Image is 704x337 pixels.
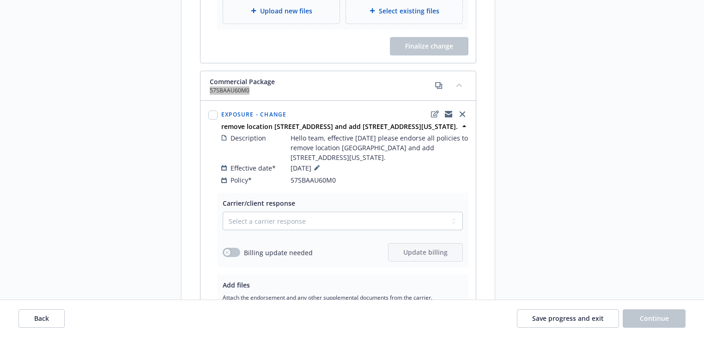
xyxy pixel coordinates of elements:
[210,86,275,95] span: 57SBAAU60M0
[623,309,686,328] button: Continue
[403,248,448,257] span: Update billing
[433,80,444,91] a: copy
[443,109,454,120] a: copyLogging
[223,199,295,208] span: Carrier/client response
[517,309,619,328] button: Save progress and exit
[379,6,439,16] span: Select existing files
[291,175,336,185] span: 57SBAAU60M0
[231,163,276,173] span: Effective date*
[291,133,468,162] span: Hello team, effective [DATE] please endorse all policies to remove location [GEOGRAPHIC_DATA] and...
[231,133,266,143] span: Description
[452,78,467,92] button: collapse content
[405,42,453,50] span: Finalize change
[200,71,476,101] div: Commercial Package57SBAAU60M0copycollapse content
[34,314,49,323] span: Back
[388,243,463,262] button: Update billing
[457,109,468,120] a: close
[221,110,286,118] span: Exposure - Change
[244,248,313,257] span: Billing update needed
[640,314,669,323] span: Continue
[210,77,275,86] span: Commercial Package
[429,109,440,120] a: edit
[223,281,250,289] span: Add files
[231,175,252,185] span: Policy*
[532,314,604,323] span: Save progress and exit
[260,6,312,16] span: Upload new files
[18,309,65,328] button: Back
[291,162,322,173] span: [DATE]
[221,122,458,131] strong: remove location [STREET_ADDRESS] and add [STREET_ADDRESS][US_STATE].
[390,37,468,55] span: Finalize change
[223,294,463,301] span: Attach the endorsement and any other supplemental documents from the carrier.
